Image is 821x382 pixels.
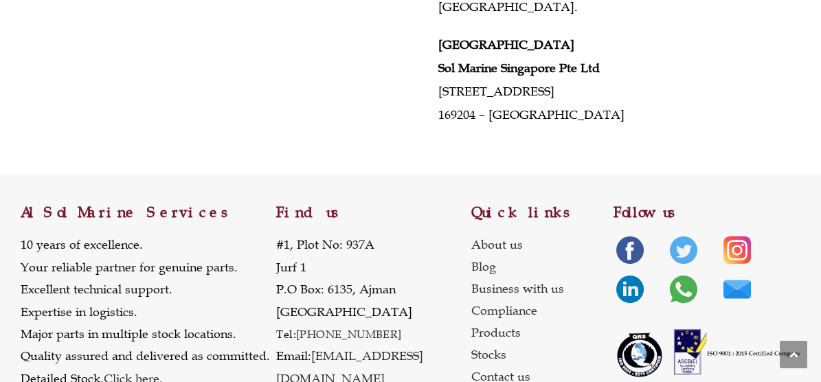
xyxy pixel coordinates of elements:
a: Compliance [471,300,614,322]
a: Business with us [471,278,614,300]
a: Products [471,322,614,344]
h2: Follow us [614,205,800,220]
a: Stocks [471,344,614,366]
p: [STREET_ADDRESS] 169204 – [GEOGRAPHIC_DATA] [438,33,779,127]
a: About us [471,234,614,256]
h2: Quick links [471,205,614,220]
a: Scroll to the top of the page [780,341,807,368]
h2: Al Sol Marine Services [21,205,276,220]
span: Tel: [276,327,296,341]
strong: Sol Marine Singapore Pte Ltd [438,60,600,76]
h2: Find us [276,205,471,220]
strong: [GEOGRAPHIC_DATA] [438,37,574,52]
a: Blog [471,256,614,278]
a: [PHONE_NUMBER] [296,327,402,341]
